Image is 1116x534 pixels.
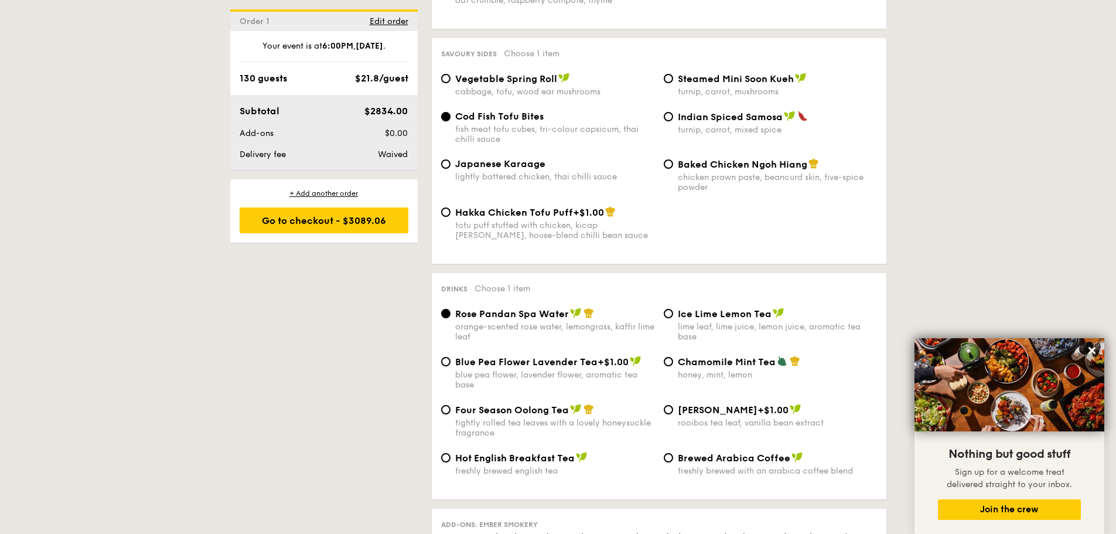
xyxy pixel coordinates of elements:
input: Four Season Oolong Teatightly rolled tea leaves with a lovely honeysuckle fragrance [441,405,451,414]
span: Hakka Chicken Tofu Puff [455,207,573,218]
img: icon-vegetarian.fe4039eb.svg [777,356,787,366]
span: Add-ons [240,128,274,138]
div: lightly battered chicken, thai chilli sauce [455,172,654,182]
span: $0.00 [385,128,408,138]
span: Cod Fish Tofu Bites [455,111,544,122]
input: Cod Fish Tofu Bitesfish meat tofu cubes, tri-colour capsicum, thai chilli sauce [441,112,451,121]
div: freshly brewed with an arabica coffee blend [678,466,877,476]
input: Baked Chicken Ngoh Hiangchicken prawn paste, beancurd skin, five-spice powder [664,159,673,169]
span: Subtotal [240,106,279,117]
input: Blue Pea Flower Lavender Tea+$1.00blue pea flower, lavender flower, aromatic tea base [441,357,451,366]
span: Choose 1 item [504,49,559,59]
span: Blue Pea Flower Lavender Tea [455,356,598,368]
div: chicken prawn paste, beancurd skin, five-spice powder [678,172,877,192]
div: Your event is at , . [240,40,408,62]
span: $2834.00 [364,106,408,117]
div: cabbage, tofu, wood ear mushrooms [455,87,654,97]
div: turnip, carrot, mushrooms [678,87,877,97]
input: [PERSON_NAME]+$1.00rooibos tea leaf, vanilla bean extract [664,405,673,414]
div: turnip, carrot, mixed spice [678,125,877,135]
div: orange-scented rose water, lemongrass, kaffir lime leaf [455,322,654,342]
span: [PERSON_NAME] [678,404,757,416]
div: + Add another order [240,189,408,198]
div: $21.8/guest [355,72,408,86]
img: icon-vegan.f8ff3823.svg [570,404,582,414]
button: Join the crew [938,499,1081,520]
img: icon-spicy.37a8142b.svg [797,111,808,121]
img: icon-chef-hat.a58ddaea.svg [605,206,616,217]
img: icon-vegan.f8ff3823.svg [773,308,784,318]
span: Baked Chicken Ngoh Hiang [678,159,807,170]
img: icon-vegan.f8ff3823.svg [576,452,588,462]
button: Close [1083,341,1101,360]
input: Japanese Karaagelightly battered chicken, thai chilli sauce [441,159,451,169]
div: Go to checkout - $3089.06 [240,208,408,233]
span: Choose 1 item [475,284,530,294]
span: +$1.00 [598,356,629,368]
span: Add-ons: Ember Smokery [441,521,538,529]
div: blue pea flower, lavender flower, aromatic tea base [455,370,654,390]
span: Japanese Karaage [455,158,545,169]
div: honey, mint, lemon [678,370,877,380]
input: Hakka Chicken Tofu Puff+$1.00tofu puff stuffed with chicken, kicap [PERSON_NAME], house-blend chi... [441,208,451,217]
img: icon-chef-hat.a58ddaea.svg [583,404,594,414]
img: icon-vegan.f8ff3823.svg [558,73,570,83]
span: Vegetable Spring Roll [455,73,557,84]
img: icon-chef-hat.a58ddaea.svg [808,158,819,169]
div: tightly rolled tea leaves with a lovely honeysuckle fragrance [455,418,654,438]
span: Savoury sides [441,50,497,58]
input: Steamed Mini Soon Kuehturnip, carrot, mushrooms [664,74,673,83]
div: lime leaf, lime juice, lemon juice, aromatic tea base [678,322,877,342]
span: Edit order [370,16,408,26]
input: Vegetable Spring Rollcabbage, tofu, wood ear mushrooms [441,74,451,83]
input: Rose Pandan Spa Waterorange-scented rose water, lemongrass, kaffir lime leaf [441,309,451,318]
img: icon-chef-hat.a58ddaea.svg [583,308,594,318]
input: Chamomile Mint Teahoney, mint, lemon [664,357,673,366]
span: Steamed Mini Soon Kueh [678,73,794,84]
img: icon-vegan.f8ff3823.svg [790,404,801,414]
div: tofu puff stuffed with chicken, kicap [PERSON_NAME], house-blend chilli bean sauce [455,220,654,240]
span: Delivery fee [240,149,286,159]
span: Drinks [441,285,467,293]
img: icon-vegan.f8ff3823.svg [570,308,582,318]
span: Waived [378,149,408,159]
input: Brewed Arabica Coffeefreshly brewed with an arabica coffee blend [664,453,673,462]
span: Brewed Arabica Coffee [678,453,790,464]
span: Four Season Oolong Tea [455,404,569,416]
span: Hot English Breakfast Tea [455,453,575,464]
span: Indian Spiced Samosa [678,111,783,123]
div: freshly brewed english tea [455,466,654,476]
div: fish meat tofu cubes, tri-colour capsicum, thai chilli sauce [455,124,654,144]
input: Hot English Breakfast Teafreshly brewed english tea [441,453,451,462]
span: Nothing but good stuff [948,447,1070,461]
span: Rose Pandan Spa Water [455,308,569,319]
img: icon-chef-hat.a58ddaea.svg [790,356,800,366]
span: Chamomile Mint Tea [678,356,776,368]
img: icon-vegan.f8ff3823.svg [795,73,807,83]
img: icon-vegan.f8ff3823.svg [630,356,641,366]
span: Order 1 [240,16,274,26]
strong: 6:00PM [322,41,353,51]
input: Ice Lime Lemon Tealime leaf, lime juice, lemon juice, aromatic tea base [664,309,673,318]
div: rooibos tea leaf, vanilla bean extract [678,418,877,428]
span: +$1.00 [757,404,789,416]
div: 130 guests [240,72,287,86]
img: icon-vegan.f8ff3823.svg [791,452,803,462]
input: Indian Spiced Samosaturnip, carrot, mixed spice [664,112,673,121]
img: icon-vegan.f8ff3823.svg [784,111,796,121]
span: Ice Lime Lemon Tea [678,308,772,319]
strong: [DATE] [356,41,383,51]
span: +$1.00 [573,207,604,218]
span: Sign up for a welcome treat delivered straight to your inbox. [947,467,1072,489]
img: DSC07876-Edit02-Large.jpeg [914,338,1104,431]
